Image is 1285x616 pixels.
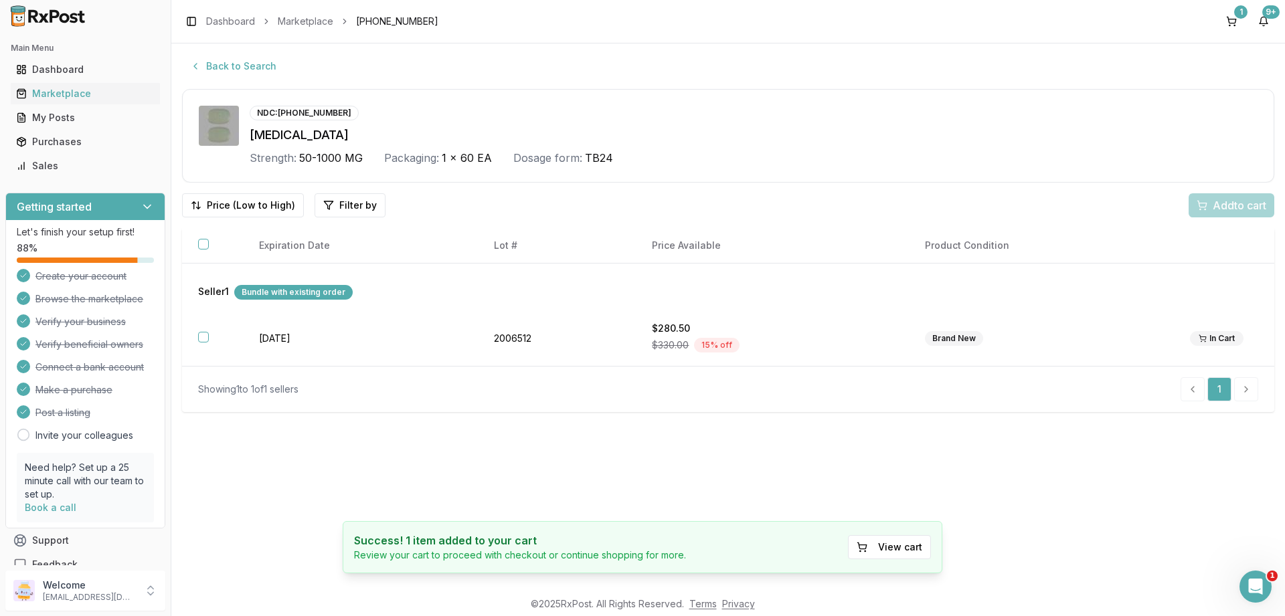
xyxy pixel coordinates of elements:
span: Price (Low to High) [207,199,295,212]
h2: Main Menu [11,43,160,54]
span: 1 [1267,571,1278,581]
button: Marketplace [5,83,165,104]
a: Invite your colleagues [35,429,133,442]
div: 9+ [1262,5,1280,19]
a: Marketplace [11,82,160,106]
p: Let's finish your setup first! [17,225,154,239]
th: Expiration Date [243,228,478,264]
div: Marketplace [16,87,155,100]
th: Lot # [478,228,636,264]
button: View cart [848,535,931,559]
a: Dashboard [11,58,160,82]
span: Create your account [35,270,126,283]
span: Verify your business [35,315,126,328]
p: Welcome [43,579,136,592]
div: 1 [1234,5,1248,19]
nav: breadcrumb [206,15,438,28]
img: Janumet XR 50-1000 MG TB24 [199,106,239,146]
button: Purchases [5,131,165,152]
div: Packaging: [384,150,439,166]
span: 50-1000 MG [299,150,363,166]
div: [MEDICAL_DATA] [250,126,1258,144]
button: My Posts [5,107,165,128]
div: In Cart [1190,331,1244,346]
span: [PHONE_NUMBER] [356,15,438,28]
th: Price Available [636,228,908,264]
img: RxPost Logo [5,5,91,27]
button: Support [5,528,165,552]
div: My Posts [16,111,155,124]
span: 1 x 60 EA [442,150,492,166]
button: 9+ [1253,11,1274,32]
div: Strength: [250,150,296,166]
span: Connect a bank account [35,361,144,374]
button: Sales [5,155,165,177]
div: Sales [16,159,155,173]
a: Privacy [722,598,755,609]
span: Verify beneficial owners [35,338,143,351]
span: Seller 1 [198,285,229,300]
img: User avatar [13,580,35,601]
a: Terms [689,598,717,609]
span: Feedback [32,558,78,571]
span: Make a purchase [35,383,112,397]
div: Showing 1 to 1 of 1 sellers [198,383,298,396]
th: Product Condition [909,228,1174,264]
div: NDC: [PHONE_NUMBER] [250,106,359,120]
button: Dashboard [5,59,165,80]
button: 1 [1221,11,1242,32]
div: Brand New [925,331,983,346]
a: Book a call [25,502,76,513]
a: Sales [11,154,160,178]
a: Purchases [11,130,160,154]
div: Dosage form: [513,150,582,166]
a: Marketplace [278,15,333,28]
div: $280.50 [652,322,892,335]
p: [EMAIL_ADDRESS][DOMAIN_NAME] [43,592,136,603]
span: Filter by [339,199,377,212]
td: 2006512 [478,311,636,367]
td: [DATE] [243,311,478,367]
nav: pagination [1181,377,1258,401]
span: TB24 [585,150,613,166]
p: Need help? Set up a 25 minute call with our team to set up. [25,461,146,501]
iframe: Intercom live chat [1239,571,1272,603]
h3: Getting started [17,199,92,215]
a: My Posts [11,106,160,130]
div: Dashboard [16,63,155,76]
div: Purchases [16,135,155,148]
div: 15 % off [694,338,740,352]
h4: Success! 1 item added to your cart [354,532,686,548]
a: Dashboard [206,15,255,28]
div: Bundle with existing order [234,285,353,300]
a: 1 [1207,377,1231,401]
span: $330.00 [652,338,689,352]
p: Review your cart to proceed with checkout or continue shopping for more. [354,548,686,562]
button: Price (Low to High) [182,193,304,217]
span: Browse the marketplace [35,292,143,306]
span: 88 % [17,241,37,255]
span: Post a listing [35,406,90,419]
button: Filter by [315,193,385,217]
button: Feedback [5,552,165,577]
button: Back to Search [182,54,284,78]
